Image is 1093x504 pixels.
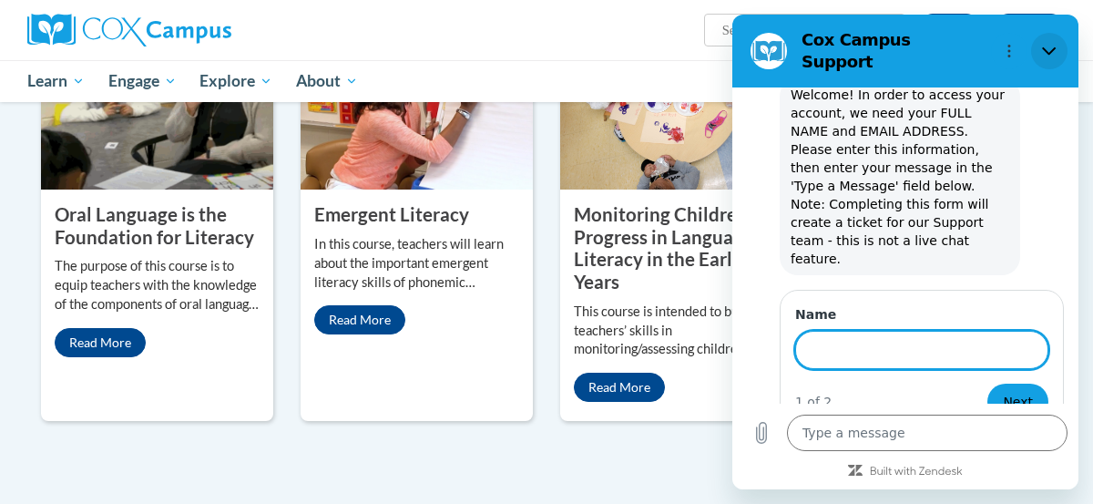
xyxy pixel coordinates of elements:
[27,14,355,46] a: Cox Campus
[314,203,469,225] property: Emergent Literacy
[574,203,771,293] property: Monitoring Children’s Progress in Language & Literacy in the Early Years
[199,70,272,92] span: Explore
[732,15,1078,489] iframe: Messaging window
[55,257,260,314] p: The purpose of this course is to equip teachers with the knowledge of the components of oral lang...
[720,19,866,41] input: Search Courses
[188,60,284,102] a: Explore
[284,60,370,102] a: About
[314,305,405,334] a: Read More
[15,60,97,102] a: Learn
[296,70,358,92] span: About
[27,14,231,46] img: Cox Campus
[994,14,1066,43] a: Register
[314,235,519,293] p: In this course, teachers will learn about the important emergent literacy skills of phonemic awar...
[14,60,1079,102] div: Main menu
[574,373,665,402] a: Read More
[918,14,981,43] a: Log In
[108,70,177,92] span: Engage
[97,60,189,102] a: Engage
[55,203,254,248] property: Oral Language is the Foundation for Literacy
[27,70,85,92] span: Learn
[55,328,146,357] a: Read More
[574,303,779,360] p: This course is intended to build teachers’ skills in monitoring/assessing children’s developmenta...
